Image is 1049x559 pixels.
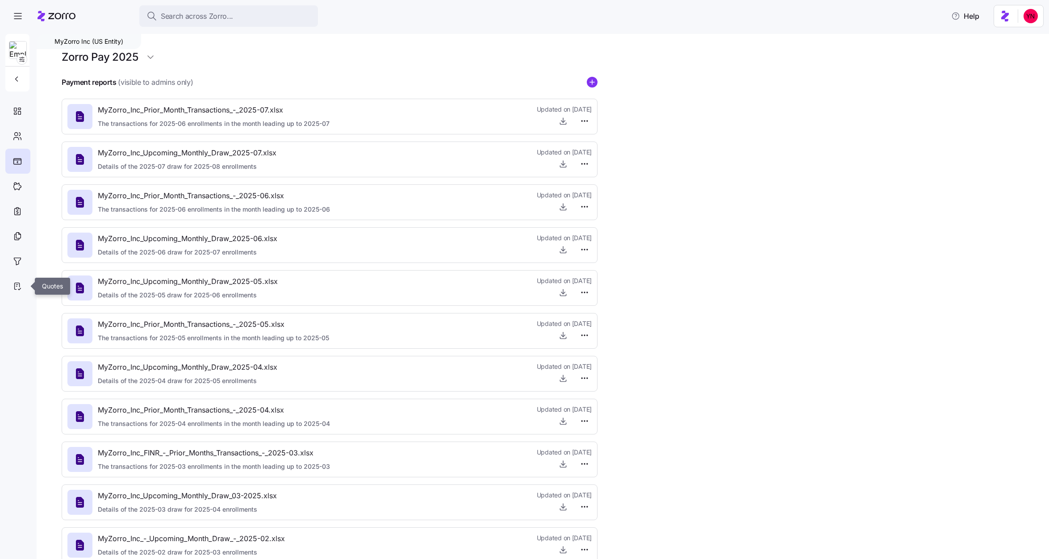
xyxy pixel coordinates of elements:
span: The transactions for 2025-05 enrollments in the month leading up to 2025-05 [98,334,329,342]
span: MyZorro_Inc_Upcoming_Monthly_Draw_03-2025.xlsx [98,490,277,501]
span: MyZorro_Inc_Prior_Month_Transactions_-_2025-04.xlsx [98,405,330,416]
span: The transactions for 2025-06 enrollments in the month leading up to 2025-06 [98,205,330,214]
span: The transactions for 2025-06 enrollments in the month leading up to 2025-07 [98,119,330,128]
span: Search across Zorro... [161,11,233,22]
span: Details of the 2025-04 draw for 2025-05 enrollments [98,376,277,385]
img: Employer logo [9,42,26,59]
button: Help [944,7,986,25]
span: Updated on [DATE] [537,319,592,328]
span: Updated on [DATE] [537,362,592,371]
span: Updated on [DATE] [537,448,592,457]
span: Help [951,11,979,21]
h1: Zorro Pay 2025 [62,50,138,64]
span: Details of the 2025-03 draw for 2025-04 enrollments [98,505,277,514]
span: Updated on [DATE] [537,405,592,414]
span: The transactions for 2025-04 enrollments in the month leading up to 2025-04 [98,419,330,428]
span: The transactions for 2025-03 enrollments in the month leading up to 2025-03 [98,462,330,471]
span: MyZorro_Inc_Prior_Month_Transactions_-_2025-05.xlsx [98,319,329,330]
div: MyZorro Inc (US Entity) [37,34,141,49]
span: Details of the 2025-05 draw for 2025-06 enrollments [98,291,278,300]
span: Updated on [DATE] [537,234,592,242]
span: (visible to admins only) [118,77,193,88]
span: MyZorro_Inc_Upcoming_Monthly_Draw_2025-05.xlsx [98,276,278,287]
h4: Payment reports [62,77,116,88]
span: Details of the 2025-07 draw for 2025-08 enrollments [98,162,276,171]
button: Search across Zorro... [139,5,318,27]
span: Updated on [DATE] [537,191,592,200]
span: MyZorro_Inc_Upcoming_Monthly_Draw_2025-06.xlsx [98,233,277,244]
span: Updated on [DATE] [537,148,592,157]
span: MyZorro_Inc_-_Upcoming_Month_Draw_-_2025-02.xlsx [98,533,285,544]
span: MyZorro_Inc_Prior_Month_Transactions_-_2025-06.xlsx [98,190,330,201]
span: Updated on [DATE] [537,534,592,542]
span: MyZorro_Inc_Upcoming_Monthly_Draw_2025-04.xlsx [98,362,277,373]
span: Details of the 2025-02 draw for 2025-03 enrollments [98,548,285,557]
span: MyZorro_Inc_Upcoming_Monthly_Draw_2025-07.xlsx [98,147,276,159]
span: MyZorro_Inc_Prior_Month_Transactions_-_2025-07.xlsx [98,104,330,116]
img: 113f96d2b49c10db4a30150f42351c8a [1024,9,1038,23]
span: Updated on [DATE] [537,491,592,500]
span: Details of the 2025-06 draw for 2025-07 enrollments [98,248,277,257]
span: Updated on [DATE] [537,105,592,114]
span: Updated on [DATE] [537,276,592,285]
span: MyZorro_Inc_FINR_-_Prior_Months_Transactions_-_2025-03.xlsx [98,447,330,459]
svg: add icon [587,77,598,88]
